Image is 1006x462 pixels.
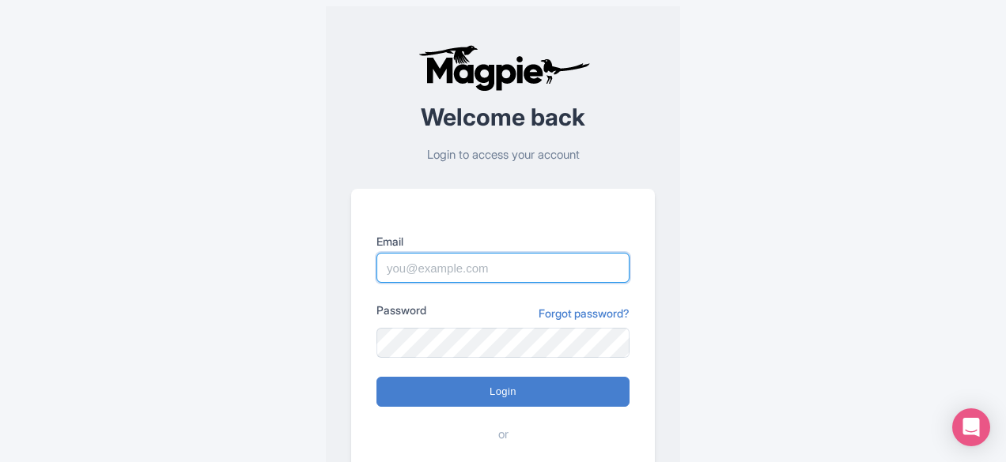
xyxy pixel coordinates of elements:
p: Login to access your account [351,146,655,164]
a: Forgot password? [539,305,630,321]
img: logo-ab69f6fb50320c5b225c76a69d11143b.png [414,44,592,92]
h2: Welcome back [351,104,655,130]
label: Email [376,233,630,250]
input: you@example.com [376,253,630,283]
label: Password [376,302,426,318]
input: Login [376,377,630,407]
span: or [498,426,509,444]
div: Open Intercom Messenger [952,408,990,446]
